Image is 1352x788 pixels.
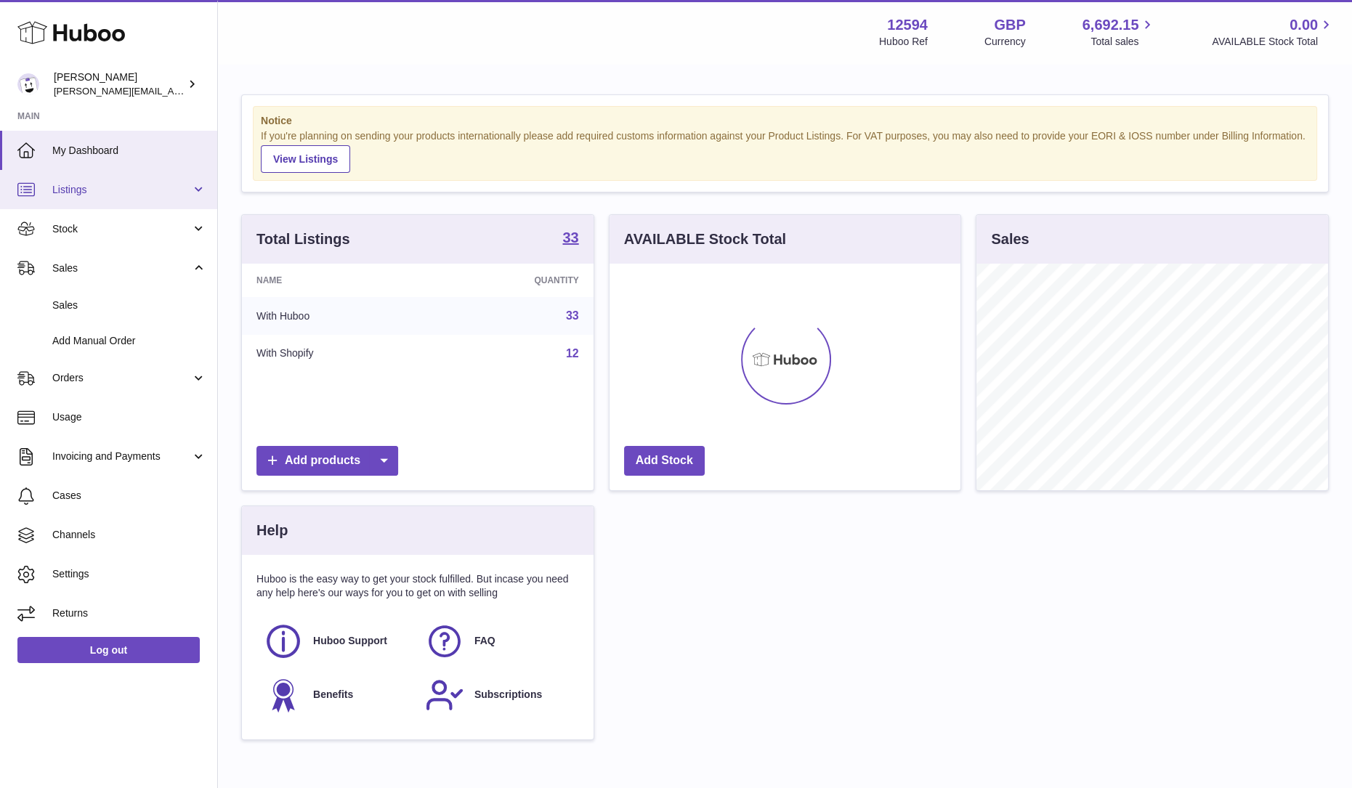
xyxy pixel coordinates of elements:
span: Settings [52,567,206,581]
span: Returns [52,606,206,620]
span: 6,692.15 [1082,15,1139,35]
strong: Notice [261,114,1309,128]
span: Cases [52,489,206,503]
span: My Dashboard [52,144,206,158]
a: 33 [566,309,579,322]
a: 0.00 AVAILABLE Stock Total [1212,15,1335,49]
span: Channels [52,528,206,542]
h3: AVAILABLE Stock Total [624,230,786,249]
div: If you're planning on sending your products internationally please add required customs informati... [261,129,1309,173]
th: Name [242,264,432,297]
img: owen@wearemakewaves.com [17,73,39,95]
h3: Help [256,521,288,540]
a: Huboo Support [264,622,410,661]
div: Currency [984,35,1026,49]
a: Add Stock [624,446,705,476]
span: Usage [52,410,206,424]
span: [PERSON_NAME][EMAIL_ADDRESS][DOMAIN_NAME] [54,85,291,97]
a: 33 [562,230,578,248]
strong: 12594 [887,15,928,35]
strong: 33 [562,230,578,245]
span: Add Manual Order [52,334,206,348]
span: Benefits [313,688,353,702]
a: View Listings [261,145,350,173]
span: Stock [52,222,191,236]
span: Sales [52,261,191,275]
h3: Total Listings [256,230,350,249]
a: 12 [566,347,579,360]
div: Huboo Ref [879,35,928,49]
a: 6,692.15 Total sales [1082,15,1156,49]
a: Log out [17,637,200,663]
td: With Huboo [242,297,432,335]
a: FAQ [425,622,572,661]
h3: Sales [991,230,1029,249]
span: AVAILABLE Stock Total [1212,35,1335,49]
span: 0.00 [1290,15,1318,35]
a: Benefits [264,675,410,715]
div: [PERSON_NAME] [54,70,185,98]
a: Add products [256,446,398,476]
span: Total sales [1090,35,1155,49]
span: Orders [52,371,191,385]
td: With Shopify [242,335,432,373]
p: Huboo is the easy way to get your stock fulfilled. But incase you need any help here's our ways f... [256,572,579,600]
span: Huboo Support [313,634,387,648]
th: Quantity [432,264,594,297]
span: Subscriptions [474,688,542,702]
strong: GBP [994,15,1025,35]
a: Subscriptions [425,675,572,715]
span: Listings [52,183,191,197]
span: Sales [52,298,206,312]
span: Invoicing and Payments [52,450,191,463]
span: FAQ [474,634,495,648]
